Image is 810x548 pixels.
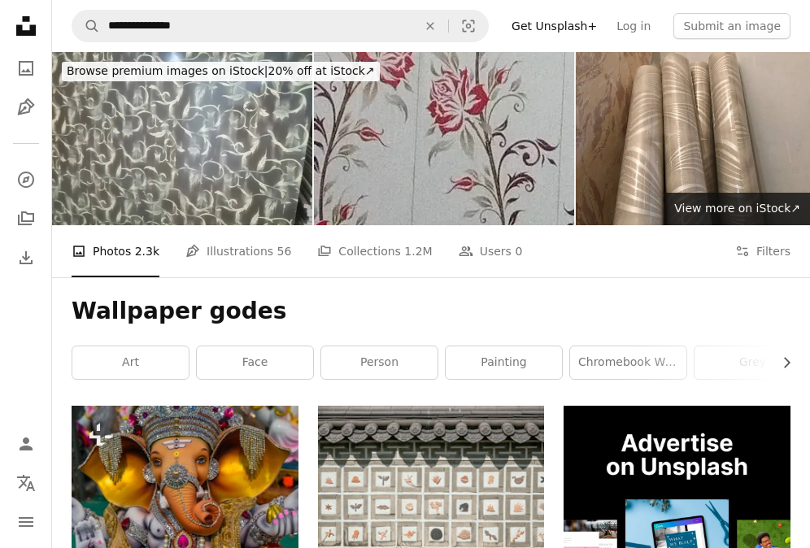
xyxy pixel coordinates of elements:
[72,474,298,489] a: a statue of an elephant with a crown on it's head
[317,225,432,277] a: Collections 1.2M
[10,241,42,274] a: Download History
[10,91,42,124] a: Illustrations
[515,242,522,260] span: 0
[72,297,790,326] h1: Wallpaper godes
[772,346,790,379] button: scroll list to the right
[446,346,562,379] a: painting
[197,346,313,379] a: face
[52,52,312,225] img: Lasani sheet design 4 for multi-porpose
[72,11,100,41] button: Search Unsplash
[570,346,686,379] a: chromebook wallpaper
[314,52,574,225] img: Art work for home decorators
[664,193,810,225] a: View more on iStock↗
[10,428,42,460] a: Log in / Sign up
[735,225,790,277] button: Filters
[10,506,42,538] button: Menu
[72,346,189,379] a: art
[449,11,488,41] button: Visual search
[67,64,268,77] span: Browse premium images on iStock |
[62,62,380,81] div: 20% off at iStock ↗
[674,202,800,215] span: View more on iStock ↗
[412,11,448,41] button: Clear
[185,225,291,277] a: Illustrations 56
[10,467,42,499] button: Language
[459,225,523,277] a: Users 0
[10,52,42,85] a: Photos
[404,242,432,260] span: 1.2M
[277,242,292,260] span: 56
[318,474,545,489] a: a close up of a wall with a decorative design on it
[502,13,607,39] a: Get Unsplash+
[10,163,42,196] a: Explore
[607,13,660,39] a: Log in
[52,52,390,91] a: Browse premium images on iStock|20% off at iStock↗
[673,13,790,39] button: Submit an image
[321,346,438,379] a: person
[10,202,42,235] a: Collections
[72,10,489,42] form: Find visuals sitewide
